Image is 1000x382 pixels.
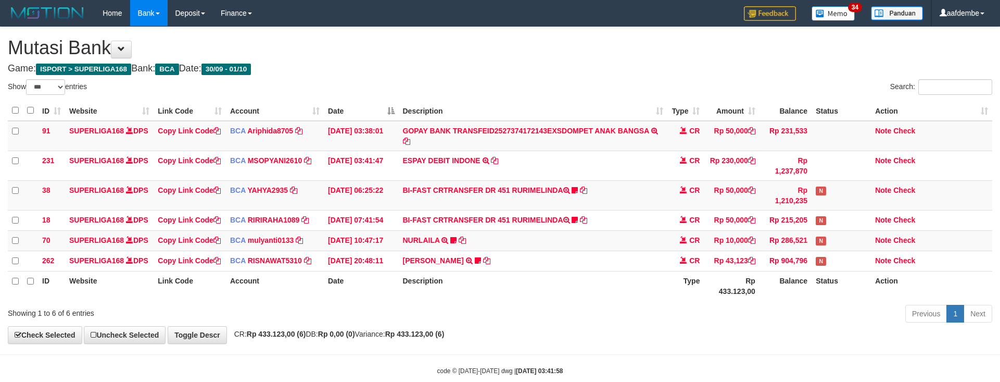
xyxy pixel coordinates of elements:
[704,210,759,230] td: Rp 50,000
[812,271,871,301] th: Status
[8,5,87,21] img: MOTION_logo.png
[65,151,154,180] td: DPS
[580,216,587,224] a: Copy BI-FAST CRTRANSFER DR 451 RURIMELINDA to clipboard
[324,121,399,151] td: [DATE] 03:38:01
[816,216,826,225] span: Has Note
[689,156,700,165] span: CR
[229,330,445,338] span: CR: DB: Variance:
[748,236,755,244] a: Copy Rp 10,000 to clipboard
[230,156,246,165] span: BCA
[248,216,300,224] a: RIRIRAHA1089
[296,236,303,244] a: Copy mulyanti0133 to clipboard
[248,156,302,165] a: MSOPYANI2610
[704,180,759,210] td: Rp 50,000
[875,156,891,165] a: Note
[744,6,796,21] img: Feedback.jpg
[201,64,251,75] span: 30/09 - 01/10
[154,271,226,301] th: Link Code
[301,216,309,224] a: Copy RIRIRAHA1089 to clipboard
[65,230,154,251] td: DPS
[230,127,246,135] span: BCA
[158,216,221,224] a: Copy Link Code
[689,127,700,135] span: CR
[304,156,311,165] a: Copy MSOPYANI2610 to clipboard
[65,271,154,301] th: Website
[226,271,324,301] th: Account
[230,186,246,194] span: BCA
[704,230,759,251] td: Rp 10,000
[69,186,124,194] a: SUPERLIGA168
[8,38,992,58] h1: Mutasi Bank
[168,326,227,344] a: Toggle Descr
[905,305,947,323] a: Previous
[893,256,915,265] a: Check
[403,236,440,244] a: NURLAILA
[42,216,50,224] span: 18
[483,256,490,265] a: Copy YOSI EFENDI to clipboard
[399,101,668,121] th: Description: activate to sort column ascending
[324,271,399,301] th: Date
[871,101,992,121] th: Action: activate to sort column ascending
[893,216,915,224] a: Check
[403,256,464,265] a: [PERSON_NAME]
[516,367,563,375] strong: [DATE] 03:41:58
[946,305,964,323] a: 1
[8,64,992,74] h4: Game: Bank: Date:
[689,216,700,224] span: CR
[704,251,759,271] td: Rp 43,123
[69,236,124,244] a: SUPERLIGA168
[875,186,891,194] a: Note
[247,330,306,338] strong: Rp 433.123,00 (6)
[65,101,154,121] th: Website: activate to sort column ascending
[580,186,587,194] a: Copy BI-FAST CRTRANSFER DR 451 RURIMELINDA to clipboard
[158,156,221,165] a: Copy Link Code
[893,127,915,135] a: Check
[760,101,812,121] th: Balance
[848,3,862,12] span: 34
[748,186,755,194] a: Copy Rp 50,000 to clipboard
[290,186,297,194] a: Copy YAHYA2935 to clipboard
[247,186,288,194] a: YAHYA2935
[69,256,124,265] a: SUPERLIGA168
[760,210,812,230] td: Rp 215,205
[385,330,445,338] strong: Rp 433.123,00 (6)
[226,101,324,121] th: Account: activate to sort column ascending
[158,127,221,135] a: Copy Link Code
[689,236,700,244] span: CR
[875,256,891,265] a: Note
[760,180,812,210] td: Rp 1,210,235
[42,236,50,244] span: 70
[38,271,65,301] th: ID
[704,151,759,180] td: Rp 230,000
[318,330,355,338] strong: Rp 0,00 (0)
[42,186,50,194] span: 38
[399,210,668,230] td: BI-FAST CRTRANSFER DR 451 RURIMELINDA
[8,326,82,344] a: Check Selected
[964,305,992,323] a: Next
[324,101,399,121] th: Date: activate to sort column descending
[42,156,54,165] span: 231
[704,271,759,301] th: Rp 433.123,00
[324,180,399,210] td: [DATE] 06:25:22
[893,236,915,244] a: Check
[704,121,759,151] td: Rp 50,000
[748,127,755,135] a: Copy Rp 50,000 to clipboard
[8,79,87,95] label: Show entries
[230,256,246,265] span: BCA
[304,256,311,265] a: Copy RISNAWAT5310 to clipboard
[918,79,992,95] input: Search:
[158,236,221,244] a: Copy Link Code
[8,304,409,318] div: Showing 1 to 6 of 6 entries
[69,127,124,135] a: SUPERLIGA168
[704,101,759,121] th: Amount: activate to sort column ascending
[248,236,294,244] a: mulyanti0133
[155,64,179,75] span: BCA
[816,257,826,266] span: Has Note
[84,326,166,344] a: Uncheck Selected
[890,79,992,95] label: Search:
[36,64,131,75] span: ISPORT > SUPERLIGA168
[403,156,480,165] a: ESPAY DEBIT INDONE
[748,156,755,165] a: Copy Rp 230,000 to clipboard
[689,186,700,194] span: CR
[403,137,410,145] a: Copy GOPAY BANK TRANSFEID2527374172143EXSDOMPET ANAK BANGSA to clipboard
